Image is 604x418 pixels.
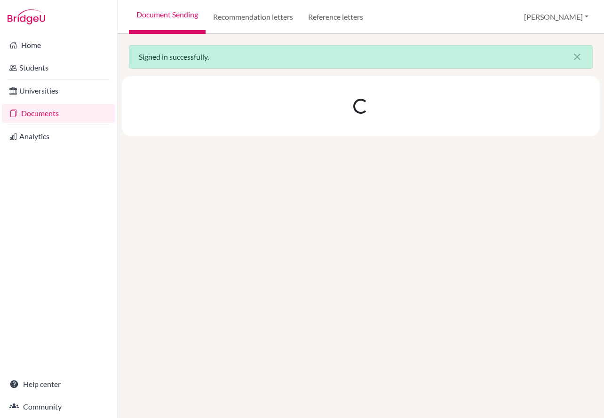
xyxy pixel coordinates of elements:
div: Signed in successfully. [129,45,593,69]
i: close [572,51,583,63]
button: Close [562,46,592,68]
img: Bridge-U [8,9,45,24]
a: Universities [2,81,115,100]
a: Analytics [2,127,115,146]
a: Documents [2,104,115,123]
a: Students [2,58,115,77]
a: Home [2,36,115,55]
a: Help center [2,375,115,394]
a: Community [2,397,115,416]
button: [PERSON_NAME] [520,8,593,26]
